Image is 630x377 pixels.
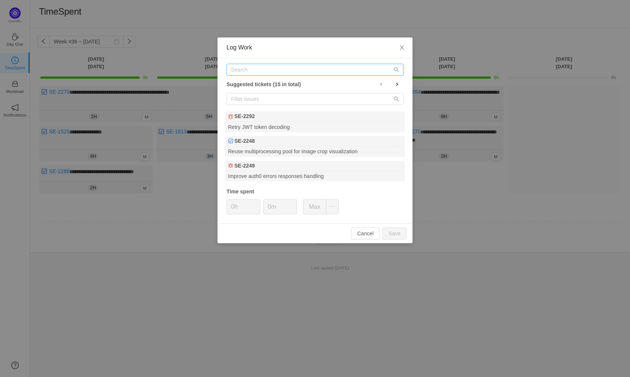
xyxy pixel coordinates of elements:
input: Filter issues [226,93,403,105]
div: Time spent [226,188,403,196]
b: SE-2292 [234,112,255,120]
div: Retry JWT token decoding [225,122,405,132]
input: Search [226,64,403,76]
img: Bug [228,114,233,119]
img: Task [228,138,233,144]
div: Improve auth0 errors responses handling [225,171,405,181]
b: SE-2248 [234,137,255,145]
i: icon: close [399,45,405,51]
button: Close [391,37,412,58]
b: SE-2249 [234,162,255,170]
button: icon: ellipsis [326,199,339,214]
i: icon: search [394,96,399,102]
div: Reuse multiprocessing pool for image crop visualization [225,147,405,157]
button: Save [382,227,406,239]
img: Bug [228,163,233,168]
button: Cancel [351,227,379,239]
div: Log Work [226,43,403,52]
button: Max [303,199,326,214]
div: Suggested tickets (15 in total) [226,79,403,89]
i: icon: search [394,67,399,72]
